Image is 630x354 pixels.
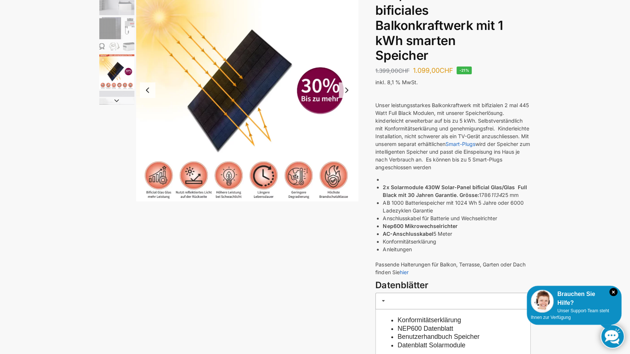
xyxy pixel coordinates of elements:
[609,288,617,296] i: Schließen
[398,67,409,74] span: CHF
[399,269,408,275] a: hier
[99,91,134,126] img: 1 (3)
[383,238,531,245] li: Konformitätserklärung
[383,231,433,237] strong: AC-Anschlusskabel
[339,82,354,98] button: Next slide
[383,184,527,198] strong: 2x Solarmodule 430W Solar-Panel bificial Glas/Glas Full Black mit 30 Jahren Garantie. Grösse:
[397,325,453,332] a: NEP600 Datenblatt
[99,17,134,52] img: 860w-mi-1kwh-speicher
[383,245,531,253] li: Anleitungen
[531,290,554,313] img: Customer service
[383,223,457,229] strong: Nep600 Mikrowechselrichter
[531,308,609,320] span: Unser Support-Team steht Ihnen zur Verfügung
[479,192,518,198] span: 1786 25 mm
[383,214,531,222] li: Anschlusskabel für Batterie und Wechselrichter
[97,90,134,127] li: 4 / 7
[97,53,134,90] li: 3 / 7
[383,230,531,238] li: 5 Meter
[99,97,134,104] button: Next slide
[397,333,479,340] a: Benutzerhandbuch Speicher
[375,67,409,74] bdi: 1.399,00
[375,101,531,171] p: Unser leistungsstarkes Balkonkraftwerk mit bifizialen 2 mal 445 Watt Full Black Modulen, mit unse...
[383,199,531,214] li: AB 1000 Batteriespeicher mit 1024 Wh 5 Jahre oder 6000 Ladezyklen Garantie
[531,290,617,307] div: Brauchen Sie Hilfe?
[490,192,502,198] em: 1134
[375,261,531,276] p: Passende Halterungen für Balkon, Terrasse, Garten oder Dach finden Sie
[397,316,461,324] a: Konformitätserklärung
[97,16,134,53] li: 2 / 7
[397,341,465,349] a: Datenblatt Solarmodule
[439,67,453,74] span: CHF
[413,67,453,74] bdi: 1.099,00
[140,82,155,98] button: Previous slide
[375,279,531,292] h3: Datenblätter
[375,79,417,85] span: inkl. 8,1 % MwSt.
[457,67,472,74] span: -21%
[445,141,475,147] a: Smart-Plugs
[99,54,134,89] img: Bificial 30 % mehr Leistung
